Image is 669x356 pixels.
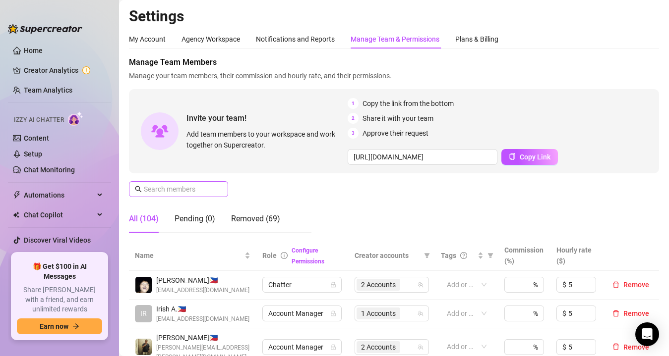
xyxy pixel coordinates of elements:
[24,187,94,203] span: Automations
[460,252,467,259] span: question-circle
[8,24,82,34] img: logo-BBDzfeDw.svg
[17,285,102,314] span: Share [PERSON_NAME] with a friend, and earn unlimited rewards
[520,153,550,161] span: Copy Link
[608,279,653,291] button: Remove
[175,213,215,225] div: Pending (0)
[623,309,649,317] span: Remove
[424,253,430,258] span: filter
[486,248,495,263] span: filter
[351,34,439,45] div: Manage Team & Permissions
[135,277,152,293] img: Chino Panyaco
[355,250,420,261] span: Creator accounts
[156,286,249,295] span: [EMAIL_ADDRESS][DOMAIN_NAME]
[418,310,424,316] span: team
[156,304,249,314] span: Irish A. 🇵🇭
[608,341,653,353] button: Remove
[17,318,102,334] button: Earn nowarrow-right
[186,129,344,151] span: Add team members to your workspace and work together on Supercreator.
[363,98,454,109] span: Copy the link from the bottom
[363,113,433,124] span: Share it with your team
[455,34,498,45] div: Plans & Billing
[24,166,75,174] a: Chat Monitoring
[24,47,43,54] a: Home
[487,253,493,258] span: filter
[186,112,348,124] span: Invite your team!
[262,252,277,259] span: Role
[361,308,396,319] span: 1 Accounts
[330,282,336,288] span: lock
[135,250,243,261] span: Name
[292,247,324,265] a: Configure Permissions
[550,241,603,271] th: Hourly rate ($)
[135,186,142,193] span: search
[441,250,456,261] span: Tags
[268,306,336,321] span: Account Manager
[17,262,102,281] span: 🎁 Get $100 in AI Messages
[348,128,359,139] span: 3
[156,332,250,343] span: [PERSON_NAME] 🇵🇭
[418,344,424,350] span: team
[268,340,336,355] span: Account Manager
[348,98,359,109] span: 1
[357,307,400,319] span: 1 Accounts
[256,34,335,45] div: Notifications and Reports
[363,128,428,139] span: Approve their request
[182,34,240,45] div: Agency Workspace
[357,341,400,353] span: 2 Accounts
[623,281,649,289] span: Remove
[24,150,42,158] a: Setup
[623,343,649,351] span: Remove
[635,322,659,346] div: Open Intercom Messenger
[129,213,159,225] div: All (104)
[361,342,396,353] span: 2 Accounts
[13,211,19,218] img: Chat Copilot
[24,62,103,78] a: Creator Analytics exclamation-circle
[68,111,83,126] img: AI Chatter
[156,314,249,324] span: [EMAIL_ADDRESS][DOMAIN_NAME]
[24,86,72,94] a: Team Analytics
[129,241,256,271] th: Name
[268,277,336,292] span: Chatter
[612,281,619,288] span: delete
[129,56,659,68] span: Manage Team Members
[612,310,619,317] span: delete
[129,34,166,45] div: My Account
[498,241,550,271] th: Commission (%)
[608,307,653,319] button: Remove
[156,275,249,286] span: [PERSON_NAME] 🇵🇭
[24,207,94,223] span: Chat Copilot
[330,310,336,316] span: lock
[231,213,280,225] div: Removed (69)
[509,153,516,160] span: copy
[14,115,64,125] span: Izzy AI Chatter
[418,282,424,288] span: team
[140,308,147,319] span: IR
[24,236,91,244] a: Discover Viral Videos
[361,279,396,290] span: 2 Accounts
[612,343,619,350] span: delete
[129,70,659,81] span: Manage your team members, their commission and hourly rate, and their permissions.
[40,322,68,330] span: Earn now
[72,323,79,330] span: arrow-right
[348,113,359,124] span: 2
[24,134,49,142] a: Content
[13,191,21,199] span: thunderbolt
[422,248,432,263] span: filter
[330,344,336,350] span: lock
[501,149,558,165] button: Copy Link
[135,339,152,355] img: Allen Valenzuela
[357,279,400,291] span: 2 Accounts
[281,252,288,259] span: info-circle
[144,184,214,195] input: Search members
[129,7,659,26] h2: Settings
